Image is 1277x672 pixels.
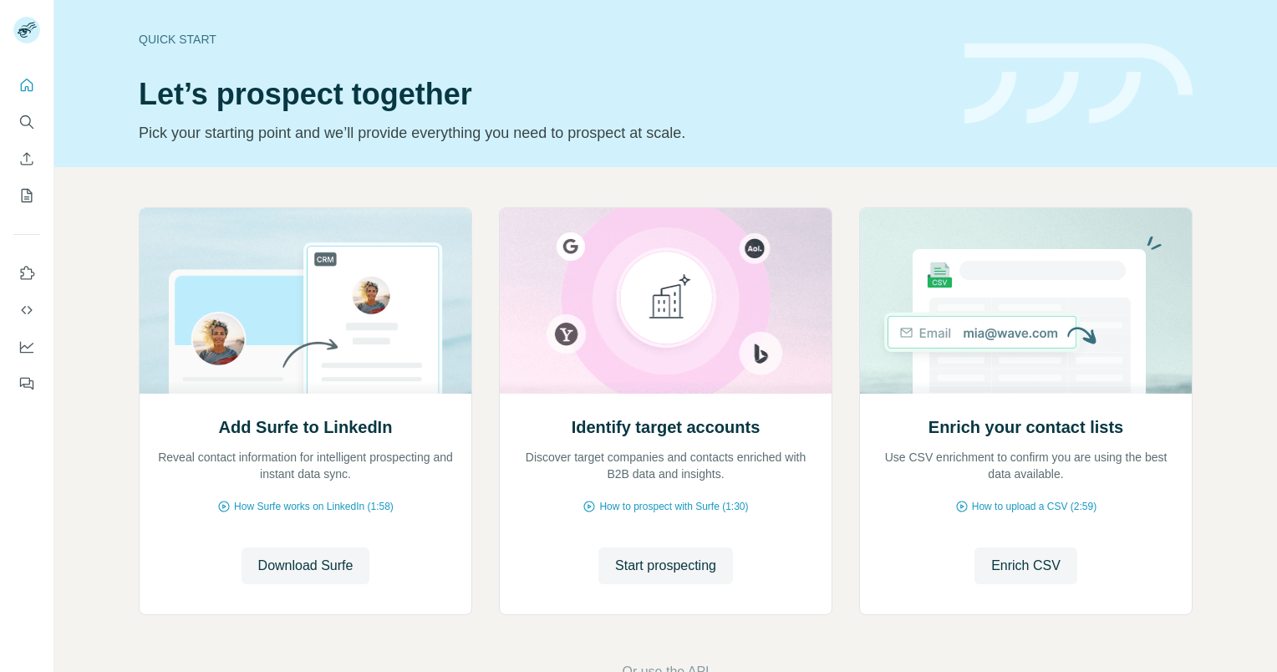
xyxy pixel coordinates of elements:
img: banner [964,43,1193,125]
button: Download Surfe [242,547,370,584]
img: Add Surfe to LinkedIn [139,208,472,394]
button: Use Surfe API [13,295,40,325]
span: How to prospect with Surfe (1:30) [599,499,748,514]
button: My lists [13,181,40,211]
button: Quick start [13,70,40,100]
span: Start prospecting [615,556,716,576]
span: How to upload a CSV (2:59) [972,499,1096,514]
p: Reveal contact information for intelligent prospecting and instant data sync. [156,449,455,482]
div: Quick start [139,31,944,48]
img: Identify target accounts [499,208,832,394]
p: Pick your starting point and we’ll provide everything you need to prospect at scale. [139,121,944,145]
h2: Enrich your contact lists [928,415,1123,439]
button: Feedback [13,369,40,399]
span: How Surfe works on LinkedIn (1:58) [234,499,394,514]
button: Start prospecting [598,547,733,584]
button: Dashboard [13,332,40,362]
button: Use Surfe on LinkedIn [13,258,40,288]
img: Enrich your contact lists [859,208,1193,394]
h1: Let’s prospect together [139,78,944,111]
button: Enrich CSV [13,144,40,174]
p: Use CSV enrichment to confirm you are using the best data available. [877,449,1175,482]
h2: Identify target accounts [572,415,761,439]
span: Enrich CSV [991,556,1061,576]
p: Discover target companies and contacts enriched with B2B data and insights. [516,449,815,482]
span: Download Surfe [258,556,354,576]
h2: Add Surfe to LinkedIn [219,415,393,439]
button: Enrich CSV [974,547,1077,584]
button: Search [13,107,40,137]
